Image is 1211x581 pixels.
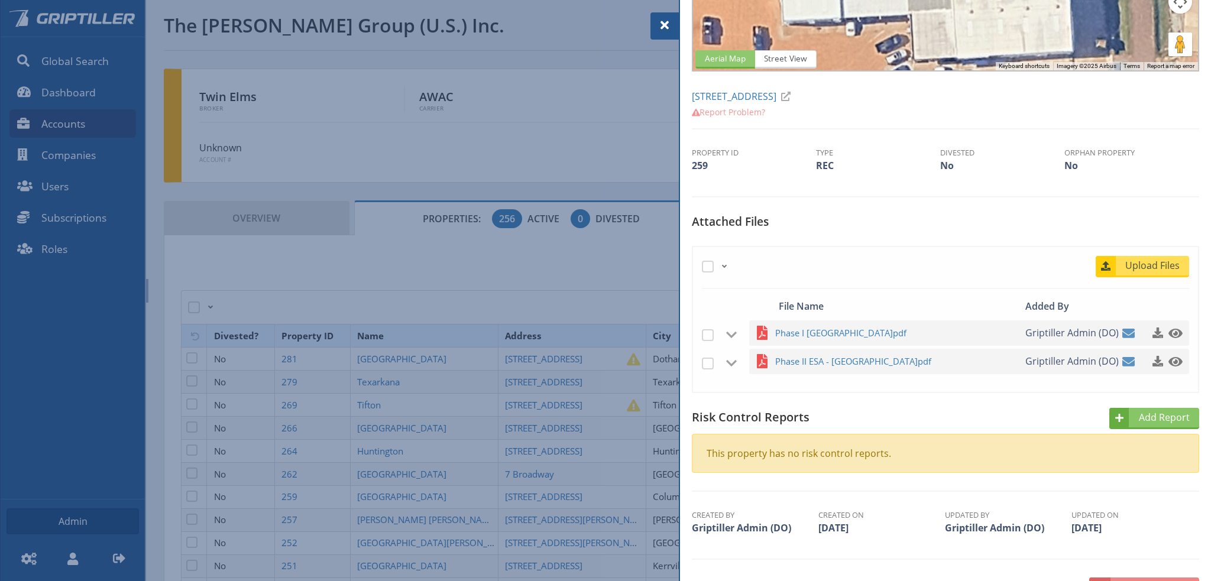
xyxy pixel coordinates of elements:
[999,62,1050,70] button: Keyboard shortcuts
[945,509,1069,521] th: Updated By
[1165,322,1180,343] a: Click to preview this file
[1025,349,1119,374] span: Griptiller Admin (DO)
[818,509,943,521] th: Created On
[776,298,1022,314] div: File Name
[1025,320,1119,346] span: Griptiller Admin (DO)
[1147,63,1194,69] a: Report a map error
[695,50,755,69] span: Aerial Map
[818,521,943,535] td: [DATE]
[692,106,766,118] a: Report Problem?
[1072,509,1196,521] th: Updated On
[755,50,817,69] span: Street View
[707,446,1184,460] div: This property has no risk control reports.
[776,326,1022,340] a: Phase I [GEOGRAPHIC_DATA]pdf
[1065,159,1079,172] span: No
[1022,298,1110,314] div: Added By
[1096,256,1189,277] a: Upload Files
[1131,410,1199,424] span: Add Report
[940,147,1064,158] th: Divested
[692,509,816,521] th: Created By
[692,90,795,103] a: [STREET_ADDRESS]
[1109,408,1199,429] a: Add Report
[945,521,1069,535] td: Griptiller Admin (DO)
[1065,147,1189,158] th: Orphan Property
[1118,258,1189,272] span: Upload Files
[776,354,1022,369] a: Phase II ESA - [GEOGRAPHIC_DATA]pdf
[1165,350,1180,372] a: Click to preview this file
[776,354,995,369] span: Phase II ESA - [GEOGRAPHIC_DATA]pdf
[816,159,834,172] span: REC
[776,326,995,340] span: Phase I [GEOGRAPHIC_DATA]pdf
[816,147,940,158] th: Type
[692,521,816,535] td: Griptiller Admin (DO)
[692,409,810,425] span: Risk Control Reports
[1123,63,1140,69] a: Terms (opens in new tab)
[1168,33,1192,56] button: Drag Pegman onto the map to open Street View
[692,147,816,158] th: Property ID
[692,159,708,172] span: 259
[692,215,1199,237] h5: Attached Files
[1072,521,1196,535] td: [DATE]
[1057,63,1116,69] span: Imagery ©2025 Airbus
[940,159,954,172] span: No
